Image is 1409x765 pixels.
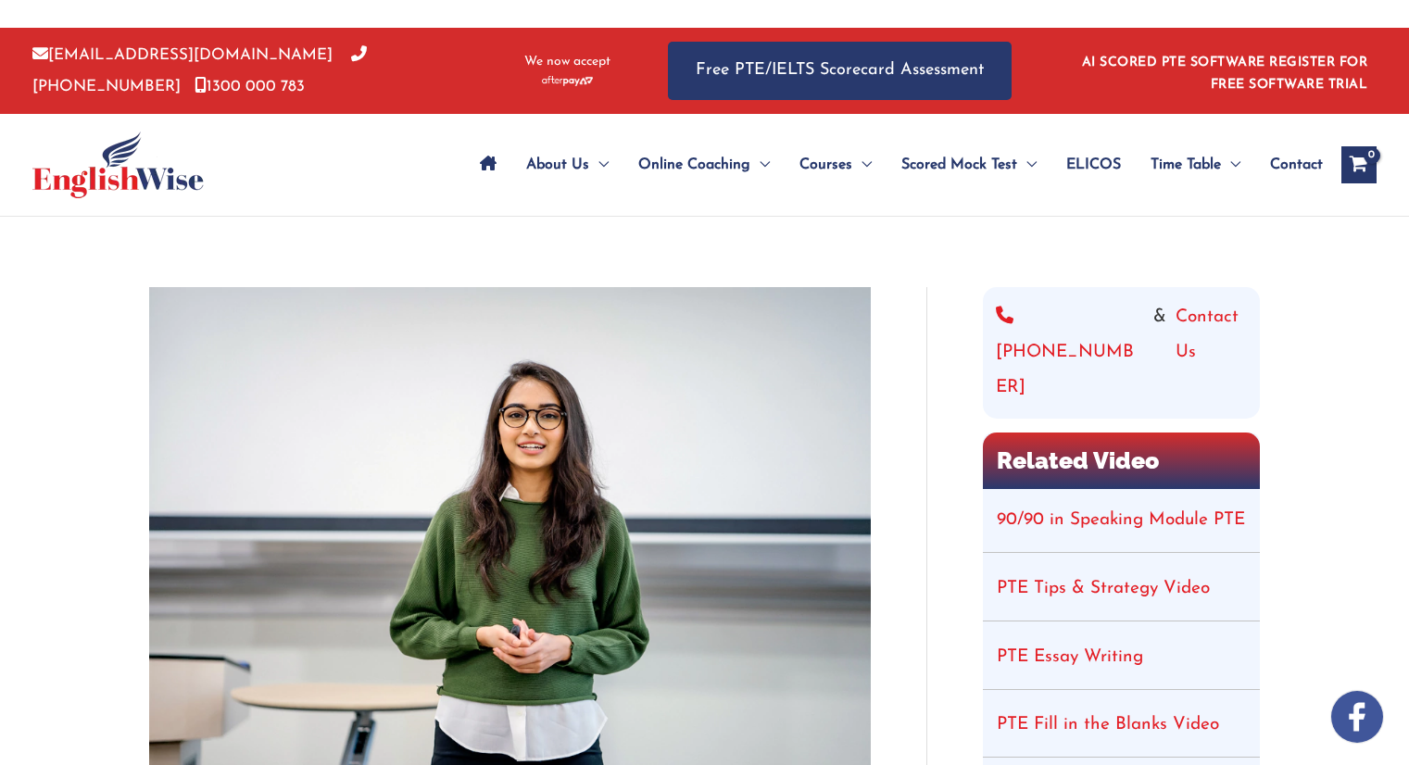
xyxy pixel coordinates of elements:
[887,132,1051,197] a: Scored Mock TestMenu Toggle
[997,511,1245,529] a: 90/90 in Speaking Module PTE
[589,132,609,197] span: Menu Toggle
[1082,56,1368,92] a: AI SCORED PTE SOFTWARE REGISTER FOR FREE SOFTWARE TRIAL
[1151,132,1221,197] span: Time Table
[668,42,1012,100] a: Free PTE/IELTS Scorecard Assessment
[1017,132,1037,197] span: Menu Toggle
[983,433,1260,489] h2: Related Video
[1270,132,1323,197] span: Contact
[195,79,305,94] a: 1300 000 783
[852,132,872,197] span: Menu Toggle
[901,132,1017,197] span: Scored Mock Test
[638,132,750,197] span: Online Coaching
[1066,132,1121,197] span: ELICOS
[997,648,1143,666] a: PTE Essay Writing
[526,132,589,197] span: About Us
[1255,132,1323,197] a: Contact
[524,53,610,71] span: We now accept
[996,300,1247,406] div: &
[799,132,852,197] span: Courses
[623,132,785,197] a: Online CoachingMenu Toggle
[542,76,593,86] img: Afterpay-Logo
[1331,691,1383,743] img: white-facebook.png
[1221,132,1240,197] span: Menu Toggle
[997,716,1219,734] a: PTE Fill in the Blanks Video
[32,47,333,63] a: [EMAIL_ADDRESS][DOMAIN_NAME]
[465,132,1323,197] nav: Site Navigation: Main Menu
[511,132,623,197] a: About UsMenu Toggle
[1176,300,1247,406] a: Contact Us
[997,580,1210,597] a: PTE Tips & Strategy Video
[1136,132,1255,197] a: Time TableMenu Toggle
[32,132,204,198] img: cropped-ew-logo
[750,132,770,197] span: Menu Toggle
[1071,41,1377,101] aside: Header Widget 1
[785,132,887,197] a: CoursesMenu Toggle
[996,300,1144,406] a: [PHONE_NUMBER]
[32,47,367,94] a: [PHONE_NUMBER]
[1341,146,1377,183] a: View Shopping Cart, empty
[1051,132,1136,197] a: ELICOS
